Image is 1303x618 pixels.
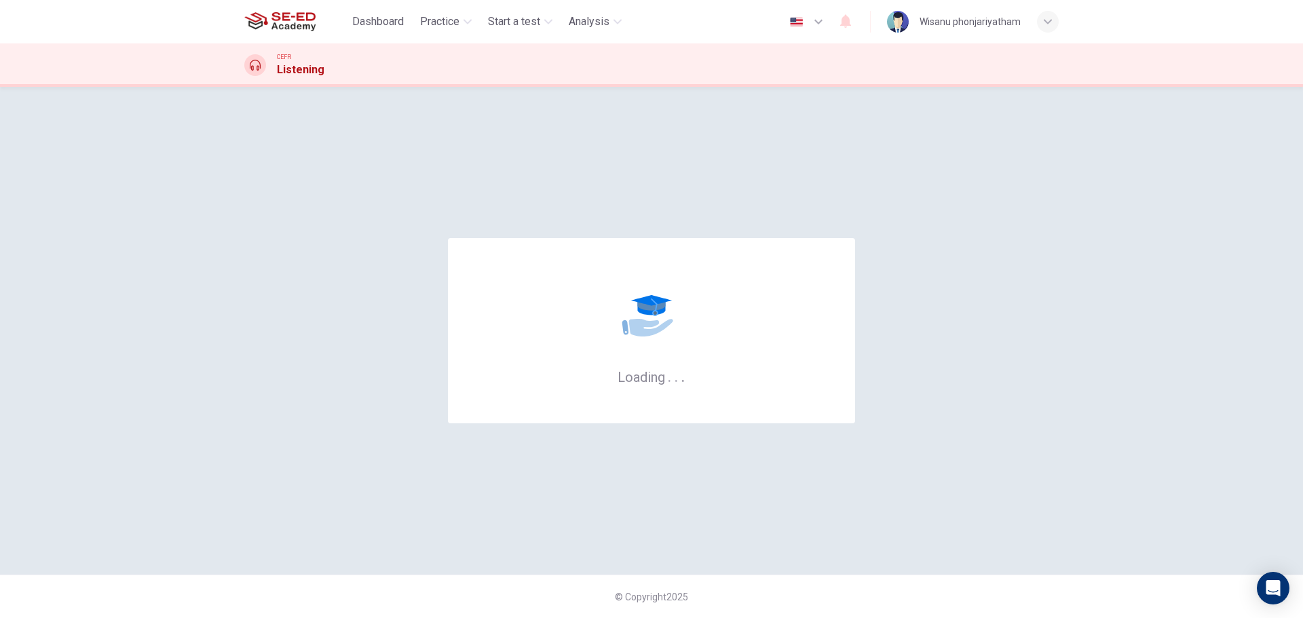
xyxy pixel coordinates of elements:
a: SE-ED Academy logo [244,8,347,35]
h6: . [674,364,679,387]
button: Practice [415,9,477,34]
span: Dashboard [352,14,404,30]
span: Analysis [569,14,609,30]
div: Open Intercom Messenger [1257,572,1289,604]
span: Start a test [488,14,540,30]
h6: . [667,364,672,387]
h1: Listening [277,62,324,78]
span: Practice [420,14,459,30]
img: Profile picture [887,11,909,33]
button: Analysis [563,9,627,34]
span: © Copyright 2025 [615,592,688,602]
button: Start a test [483,9,558,34]
span: CEFR [277,52,291,62]
h6: . [681,364,685,387]
div: Wisanu phonjariyatham [920,14,1021,30]
h6: Loading [618,368,685,385]
img: en [788,17,805,27]
img: SE-ED Academy logo [244,8,316,35]
button: Dashboard [347,9,409,34]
